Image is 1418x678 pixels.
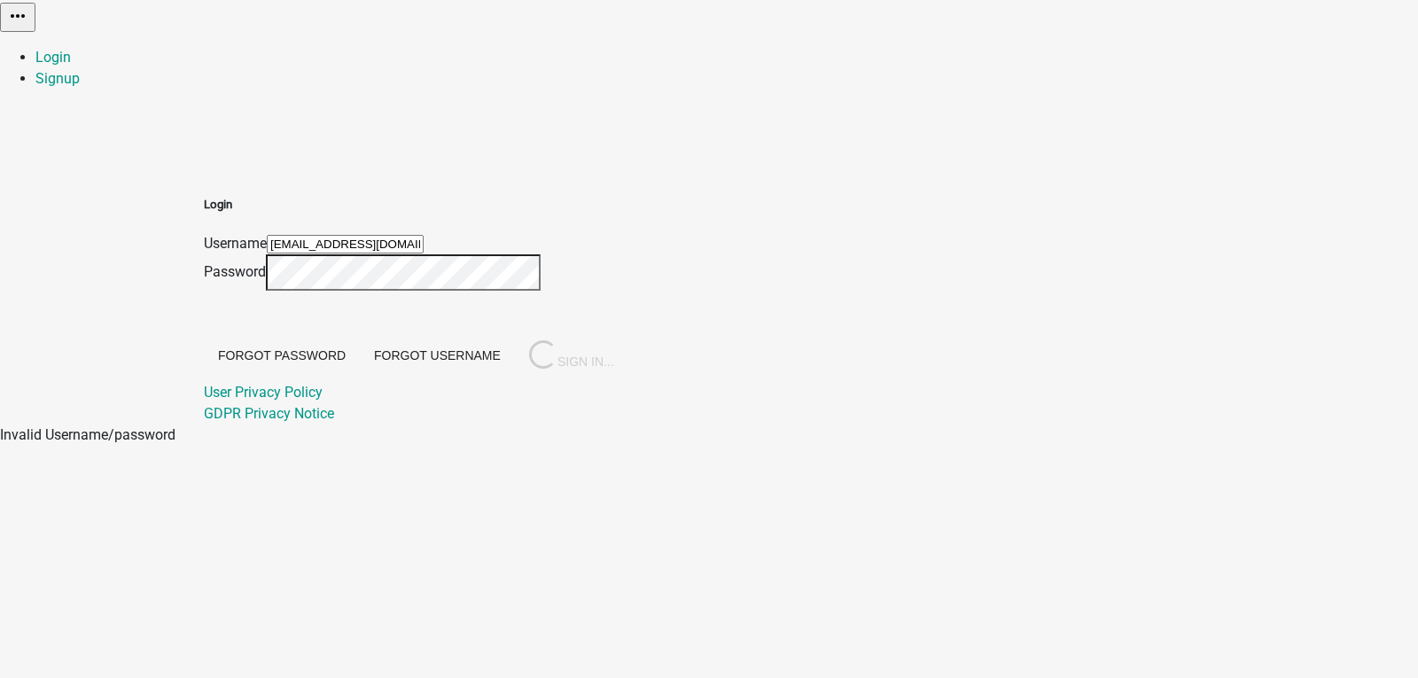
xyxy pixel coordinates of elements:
[204,405,334,422] a: GDPR Privacy Notice
[7,5,28,27] i: more_horiz
[35,49,71,66] a: Login
[204,235,267,252] label: Username
[515,333,628,378] button: SIGN IN...
[204,196,628,214] h5: Login
[204,384,323,401] a: User Privacy Policy
[360,339,515,371] button: Forgot Username
[204,263,266,280] label: Password
[204,339,360,371] button: Forgot Password
[529,355,614,369] span: SIGN IN...
[35,70,80,87] a: Signup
